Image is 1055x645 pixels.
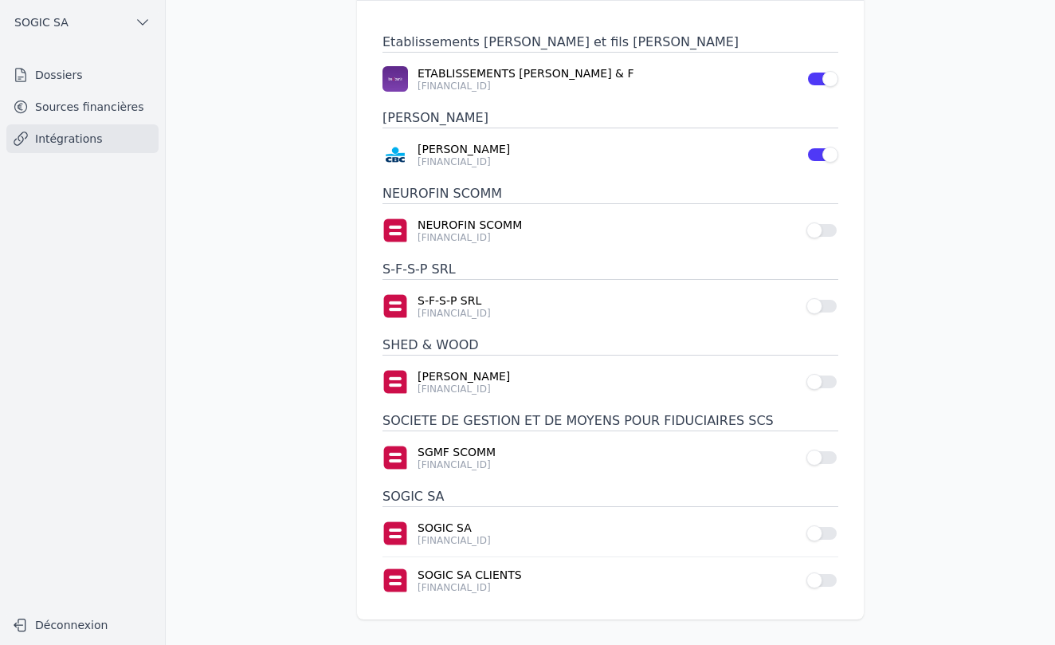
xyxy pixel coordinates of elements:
[382,293,408,319] img: belfius-1.png
[14,14,69,30] span: SOGIC SA
[382,66,408,92] img: BEOBANK_CTBKBEBX.png
[6,124,159,153] a: Intégrations
[418,520,797,536] a: SOGIC SA
[382,568,408,593] img: belfius-1.png
[382,260,838,280] h3: S-F-S-P SRL
[382,33,838,53] h3: Etablissements [PERSON_NAME] et fils [PERSON_NAME]
[382,142,408,167] img: CBC_CREGBEBB.png
[382,445,408,470] img: belfius-1.png
[418,80,797,92] p: [FINANCIAL_ID]
[418,141,797,157] a: [PERSON_NAME]
[6,612,159,638] button: Déconnexion
[6,92,159,121] a: Sources financières
[418,217,797,233] a: NEUROFIN SCOMM
[418,65,797,81] a: ETABLISSEMENTS [PERSON_NAME] & F
[382,184,838,204] h3: NEUROFIN SCOMM
[382,108,838,128] h3: [PERSON_NAME]
[418,293,797,309] a: S-F-S-P SRL
[6,10,159,35] button: SOGIC SA
[418,567,797,583] a: SOGIC SA CLIENTS
[382,336,838,356] h3: SHED & WOOD
[418,307,797,320] p: [FINANCIAL_ID]
[418,534,797,547] p: [FINANCIAL_ID]
[418,383,797,395] p: [FINANCIAL_ID]
[418,155,797,168] p: [FINANCIAL_ID]
[418,368,797,384] a: [PERSON_NAME]
[418,444,797,460] a: SGMF SCOMM
[418,231,797,244] p: [FINANCIAL_ID]
[382,521,408,546] img: belfius-1.png
[382,218,408,243] img: belfius-1.png
[418,581,797,594] p: [FINANCIAL_ID]
[382,369,408,395] img: belfius-1.png
[6,61,159,89] a: Dossiers
[418,458,797,471] p: [FINANCIAL_ID]
[382,487,838,507] h3: SOGIC SA
[382,411,838,431] h3: SOCIETE DE GESTION ET DE MOYENS POUR FIDUCIAIRES SCS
